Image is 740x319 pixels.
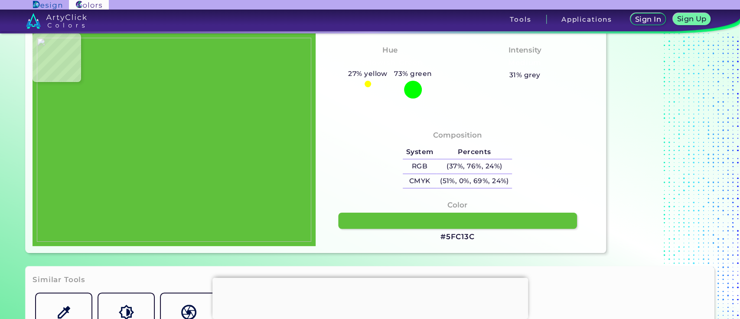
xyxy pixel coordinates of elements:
h4: Composition [433,129,482,141]
h3: Applications [561,16,612,23]
h5: 73% green [391,68,436,79]
h5: Sign In [635,16,662,23]
h4: Intensity [508,44,541,56]
h5: 27% yellow [345,68,391,79]
h5: (51%, 0%, 69%, 24%) [437,174,512,188]
h3: Yellowish Green [354,58,427,68]
a: Sign In [630,13,666,26]
h3: Medium [505,58,545,68]
h3: #5FC13C [440,232,475,242]
iframe: Advertisement [212,278,528,317]
h5: 31% grey [509,69,541,81]
h3: Similar Tools [33,275,85,285]
img: logo_artyclick_colors_white.svg [26,13,87,29]
h4: Color [447,199,467,211]
h5: Sign Up [677,15,707,23]
a: Sign Up [672,13,711,26]
h5: (37%, 76%, 24%) [437,159,512,174]
h5: RGB [403,159,437,174]
img: ArtyClick Design logo [33,1,62,9]
h5: Percents [437,145,512,159]
h5: CMYK [403,174,437,188]
h4: Hue [382,44,398,56]
img: 26b73256-850f-457d-b144-f49f9dd1672e [37,38,311,242]
h3: Tools [510,16,531,23]
h5: System [403,145,437,159]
